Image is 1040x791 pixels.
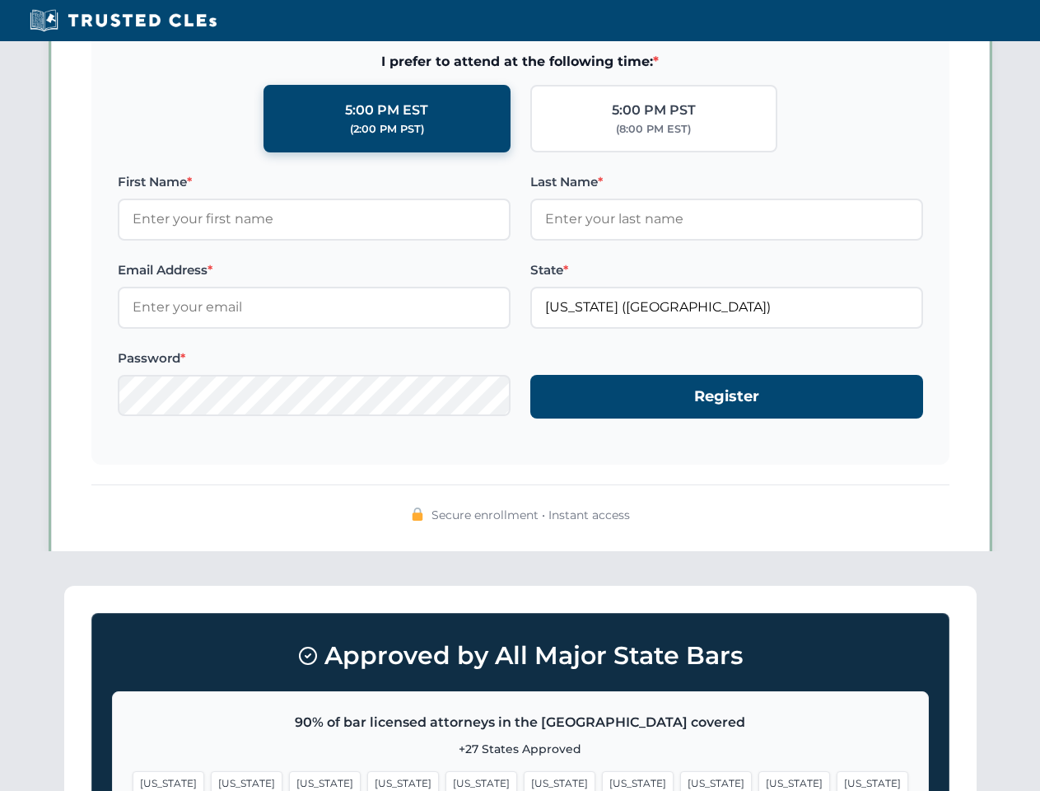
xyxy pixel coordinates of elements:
[530,172,923,192] label: Last Name
[350,121,424,138] div: (2:00 PM PST)
[431,506,630,524] span: Secure enrollment • Instant access
[530,375,923,419] button: Register
[133,712,908,733] p: 90% of bar licensed attorneys in the [GEOGRAPHIC_DATA] covered
[530,260,923,280] label: State
[530,199,923,240] input: Enter your last name
[118,287,511,328] input: Enter your email
[616,121,691,138] div: (8:00 PM EST)
[612,100,696,121] div: 5:00 PM PST
[112,634,929,678] h3: Approved by All Major State Bars
[133,740,908,758] p: +27 States Approved
[118,349,511,368] label: Password
[411,508,424,521] img: 🔒
[118,51,923,73] span: I prefer to attend at the following time:
[118,199,511,240] input: Enter your first name
[118,172,511,192] label: First Name
[25,8,222,33] img: Trusted CLEs
[118,260,511,280] label: Email Address
[530,287,923,328] input: Florida (FL)
[345,100,428,121] div: 5:00 PM EST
